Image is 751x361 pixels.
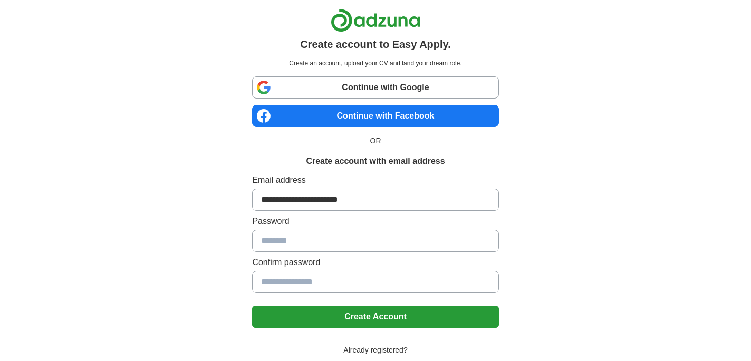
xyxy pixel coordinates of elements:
[252,76,498,99] a: Continue with Google
[254,58,496,68] p: Create an account, upload your CV and land your dream role.
[337,345,413,356] span: Already registered?
[252,174,498,187] label: Email address
[364,135,388,147] span: OR
[306,155,445,168] h1: Create account with email address
[252,256,498,269] label: Confirm password
[252,105,498,127] a: Continue with Facebook
[252,306,498,328] button: Create Account
[331,8,420,32] img: Adzuna logo
[252,215,498,228] label: Password
[300,36,451,52] h1: Create account to Easy Apply.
